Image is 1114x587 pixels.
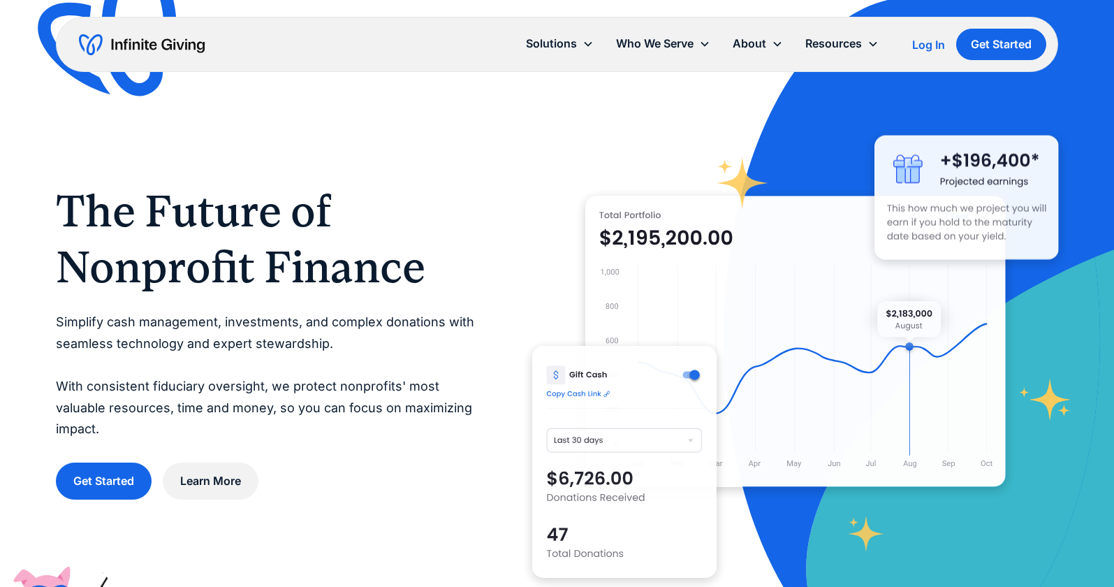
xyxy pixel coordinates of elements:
div: About [721,29,794,59]
div: Solutions [515,29,605,59]
a: Log In [912,36,945,53]
div: Who We Serve [616,34,694,53]
div: Resources [794,29,890,59]
a: Learn More [163,463,258,500]
p: Simplify cash management, investments, and complex donations with seamless technology and expert ... [56,312,476,440]
div: Solutions [526,34,577,53]
div: Log In [912,39,945,50]
div: Who We Serve [605,29,721,59]
img: nonprofit donation platform [585,196,1006,486]
h1: The Future of Nonprofit Finance [56,183,476,295]
a: Get Started [56,463,152,500]
div: Resources [805,34,862,53]
div: About [733,34,766,53]
a: home [79,34,205,56]
img: fundraising star [1019,379,1071,420]
img: donation software for nonprofits [532,346,717,579]
a: Get Started [956,29,1046,60]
